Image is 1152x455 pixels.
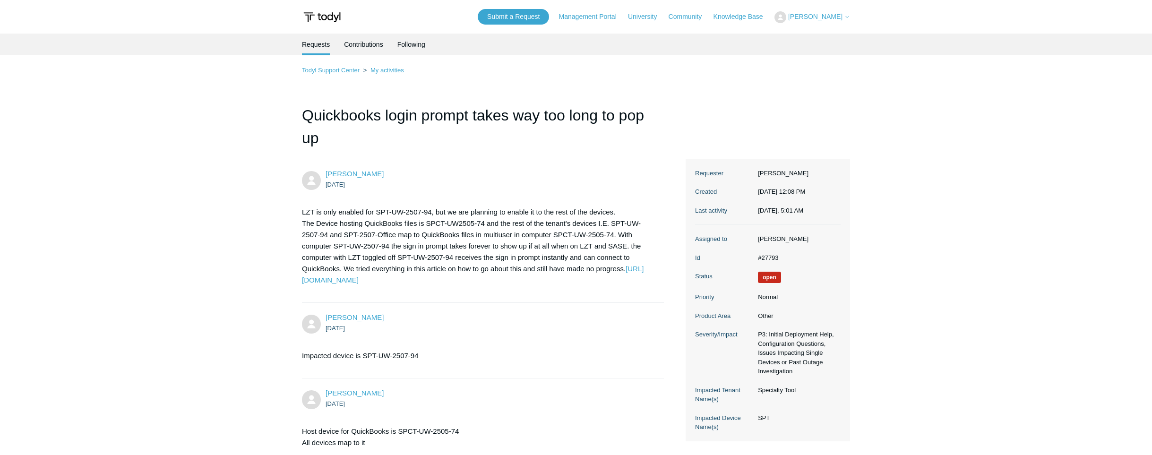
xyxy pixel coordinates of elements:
[758,207,803,214] time: 09/04/2025, 05:01
[695,292,753,302] dt: Priority
[753,330,841,376] dd: P3: Initial Deployment Help, Configuration Questions, Issues Impacting Single Devices or Past Out...
[302,9,342,26] img: Todyl Support Center Help Center home page
[758,272,781,283] span: We are working on a response for you
[302,350,654,361] p: Impacted device is SPT-UW-2507-94
[669,12,712,22] a: Community
[361,67,404,74] li: My activities
[326,313,384,321] a: [PERSON_NAME]
[326,389,384,397] a: [PERSON_NAME]
[758,188,805,195] time: 08/29/2025, 12:08
[695,187,753,197] dt: Created
[478,9,549,25] a: Submit a Request
[559,12,626,22] a: Management Portal
[695,272,753,281] dt: Status
[695,234,753,244] dt: Assigned to
[344,34,383,55] a: Contributions
[695,169,753,178] dt: Requester
[695,206,753,215] dt: Last activity
[397,34,425,55] a: Following
[302,206,654,286] p: LZT is only enabled for SPT-UW-2507-94, but we are planning to enable it to the rest of the devic...
[302,67,360,74] a: Todyl Support Center
[326,181,345,188] time: 08/29/2025, 12:08
[302,34,330,55] li: Requests
[753,311,841,321] dd: Other
[302,265,644,284] a: [URL][DOMAIN_NAME]
[714,12,773,22] a: Knowledge Base
[774,11,850,23] button: [PERSON_NAME]
[695,311,753,321] dt: Product Area
[326,170,384,178] a: [PERSON_NAME]
[753,413,841,423] dd: SPT
[753,292,841,302] dd: Normal
[753,253,841,263] dd: #27793
[628,12,666,22] a: University
[788,13,843,20] span: [PERSON_NAME]
[695,386,753,404] dt: Impacted Tenant Name(s)
[302,104,664,159] h1: Quickbooks login prompt takes way too long to pop up
[370,67,404,74] a: My activities
[695,253,753,263] dt: Id
[326,313,384,321] span: Sophie Chauvin
[753,386,841,395] dd: Specialty Tool
[695,413,753,432] dt: Impacted Device Name(s)
[326,170,384,178] span: Sophie Chauvin
[326,325,345,332] time: 08/29/2025, 12:09
[326,389,384,397] span: Sophie Chauvin
[326,400,345,407] time: 08/29/2025, 12:11
[753,234,841,244] dd: [PERSON_NAME]
[302,426,654,448] p: Host device for QuickBooks is SPCT-UW-2505-74 All devices map to it
[695,330,753,339] dt: Severity/Impact
[302,67,361,74] li: Todyl Support Center
[753,169,841,178] dd: [PERSON_NAME]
